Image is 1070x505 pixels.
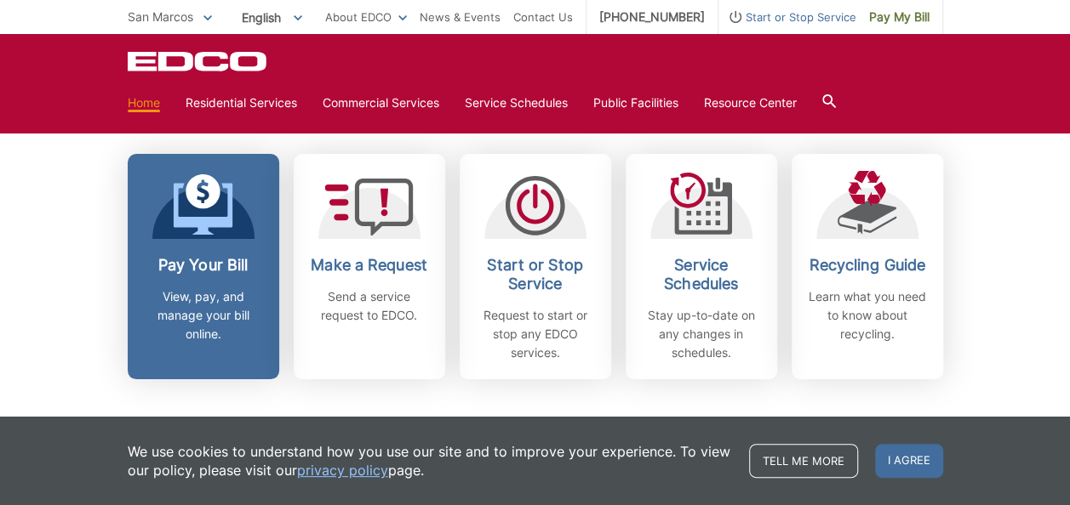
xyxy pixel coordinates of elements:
[472,306,598,362] p: Request to start or stop any EDCO services.
[626,154,777,379] a: Service Schedules Stay up-to-date on any changes in schedules.
[472,256,598,293] h2: Start or Stop Service
[306,287,432,325] p: Send a service request to EDCO.
[420,8,501,26] a: News & Events
[792,154,943,379] a: Recycling Guide Learn what you need to know about recycling.
[704,94,797,112] a: Resource Center
[638,306,764,362] p: Stay up-to-date on any changes in schedules.
[869,8,930,26] span: Pay My Bill
[128,154,279,379] a: Pay Your Bill View, pay, and manage your bill online.
[297,461,388,479] a: privacy policy
[186,94,297,112] a: Residential Services
[465,94,568,112] a: Service Schedules
[323,94,439,112] a: Commercial Services
[294,154,445,379] a: Make a Request Send a service request to EDCO.
[306,256,432,275] h2: Make a Request
[513,8,573,26] a: Contact Us
[638,256,764,293] h2: Service Schedules
[325,8,407,26] a: About EDCO
[128,94,160,112] a: Home
[875,444,943,478] span: I agree
[804,256,930,275] h2: Recycling Guide
[804,287,930,343] p: Learn what you need to know about recycling.
[749,444,858,478] a: Tell me more
[128,442,732,479] p: We use cookies to understand how you use our site and to improve your experience. To view our pol...
[229,3,315,31] span: English
[593,94,678,112] a: Public Facilities
[140,287,266,343] p: View, pay, and manage your bill online.
[128,9,193,24] span: San Marcos
[140,256,266,275] h2: Pay Your Bill
[128,51,269,71] a: EDCD logo. Return to the homepage.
